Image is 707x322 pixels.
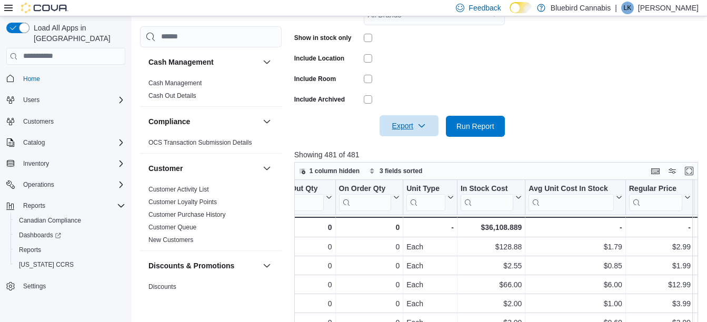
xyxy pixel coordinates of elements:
button: Discounts & Promotions [148,260,258,271]
span: 3 fields sorted [380,167,422,175]
div: On Order Qty [338,184,391,194]
div: $128.88 [461,240,522,253]
h3: Customer [148,163,183,174]
button: 1 column hidden [295,165,364,177]
div: 0 [260,297,332,310]
span: Operations [23,180,54,189]
div: Avg Unit Cost In Stock [529,184,613,194]
button: Catalog [2,135,130,150]
a: Dashboards [15,229,65,241]
div: 0 [338,297,400,310]
span: Load All Apps in [GEOGRAPHIC_DATA] [29,23,125,44]
div: 0 [260,221,332,234]
button: Home [2,71,130,86]
div: Luma Khoury [621,2,634,14]
button: Compliance [261,115,273,128]
div: 0 [260,259,332,272]
button: Regular Price [629,184,691,210]
div: Regular Price [629,184,682,210]
div: Regular Price [629,184,682,194]
a: Dashboards [11,228,130,243]
div: 0 [338,240,400,253]
div: $1.79 [529,240,622,253]
button: Cash Management [261,56,273,68]
a: Customer Loyalty Points [148,198,217,206]
span: Catalog [19,136,125,149]
div: $2.55 [461,259,522,272]
div: 0 [260,240,332,253]
div: $2.99 [629,240,691,253]
button: Reports [11,243,130,257]
button: Avg Unit Cost In Stock [529,184,622,210]
h3: Discounts & Promotions [148,260,234,271]
label: Include Archived [294,95,345,104]
div: In Stock Cost [461,184,513,210]
div: In Stock Cost [461,184,513,194]
span: Reports [19,246,41,254]
a: Home [19,73,44,85]
a: Canadian Compliance [15,214,85,227]
div: Each [406,278,454,291]
div: $1.00 [529,297,622,310]
div: Each [406,259,454,272]
div: Unit Type [406,184,445,210]
div: 0 [338,278,400,291]
span: Dashboards [15,229,125,241]
a: Customer Queue [148,224,196,231]
div: $1.99 [629,259,691,272]
button: Run Report [446,116,505,137]
div: Transfer Out Qty [260,184,323,210]
div: Transfer Out Qty [260,184,323,194]
button: Reports [2,198,130,213]
span: Dashboards [19,231,61,239]
button: Canadian Compliance [11,213,130,228]
div: $6.00 [529,278,622,291]
div: $0.85 [529,259,622,272]
div: Unit Type [406,184,445,194]
div: 0 [260,278,332,291]
input: Dark Mode [510,2,532,13]
span: Customer Queue [148,223,196,232]
button: Operations [19,178,58,191]
button: Operations [2,177,130,192]
a: Cash Management [148,79,202,87]
span: Catalog [23,138,45,147]
button: In Stock Cost [461,184,522,210]
a: Reports [15,244,45,256]
span: Feedback [469,3,501,13]
button: Transfer Out Qty [260,184,332,210]
img: Cova [21,3,68,13]
nav: Complex example [6,67,125,321]
div: $36,108.889 [461,221,522,234]
p: Showing 481 of 481 [294,149,702,160]
div: - [629,221,691,234]
p: | [615,2,617,14]
button: 3 fields sorted [365,165,426,177]
span: Customer Activity List [148,185,209,194]
button: Unit Type [406,184,454,210]
a: Customer Activity List [148,186,209,193]
span: Reports [19,199,125,212]
span: Dark Mode [510,13,510,14]
span: Canadian Compliance [19,216,81,225]
button: Compliance [148,116,258,127]
div: 0 [338,259,400,272]
span: Canadian Compliance [15,214,125,227]
span: [US_STATE] CCRS [19,260,74,269]
a: Customers [19,115,58,128]
a: [US_STATE] CCRS [15,258,78,271]
button: Settings [2,278,130,294]
button: Export [380,115,439,136]
span: Reports [23,202,45,210]
span: Export [386,115,432,136]
span: Washington CCRS [15,258,125,271]
div: $3.99 [629,297,691,310]
span: 1 column hidden [310,167,360,175]
div: Avg Unit Cost In Stock [529,184,613,210]
button: Customer [261,162,273,175]
span: Reports [15,244,125,256]
label: Include Room [294,75,336,83]
span: OCS Transaction Submission Details [148,138,252,147]
a: Settings [19,280,50,293]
